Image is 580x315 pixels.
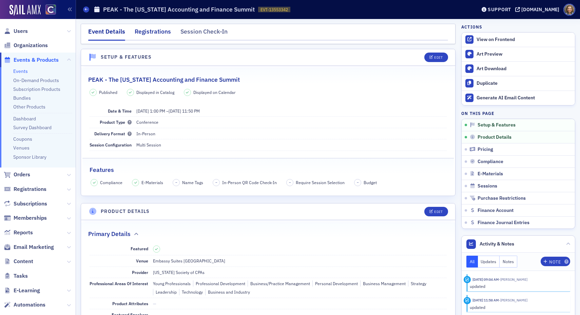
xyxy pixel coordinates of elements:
span: – [289,180,291,185]
div: updated [470,283,566,289]
button: Updates [478,256,500,268]
span: [DATE] [136,108,149,114]
span: Orders [14,171,30,178]
div: Update [464,297,471,304]
span: Tasks [14,272,28,280]
span: – [357,180,359,185]
span: EVT-13553342 [260,7,288,13]
button: [DOMAIN_NAME] [515,7,562,12]
span: Compliance [100,179,122,185]
div: Art Download [477,66,572,72]
a: Memberships [4,214,47,222]
div: Art Preview [477,51,572,57]
a: Survey Dashboard [13,124,52,131]
a: Sponsor Library [13,154,46,160]
span: Compliance [478,159,503,165]
span: Date & Time [108,108,132,114]
span: Published [99,89,117,95]
span: – [175,180,177,185]
a: On-Demand Products [13,77,59,83]
span: Require Session Selection [296,179,345,185]
span: Featured [131,246,148,251]
span: Conference [136,119,158,125]
div: Professional Development [193,280,245,287]
span: [DATE] [169,108,181,114]
h2: Features [90,165,114,174]
a: Orders [4,171,30,178]
a: Email Marketing [4,243,54,251]
a: Other Products [13,104,45,110]
a: Art Download [462,61,575,76]
button: Notes [500,256,517,268]
a: Users [4,27,28,35]
span: E-Learning [14,287,40,294]
div: Leadership [153,289,177,295]
span: Content [14,258,33,265]
span: Finance Journal Entries [478,220,529,226]
div: Edit [434,56,443,59]
div: Business Management [360,280,406,287]
div: Personal Development [312,280,358,287]
h4: Product Details [101,208,150,215]
span: Embassy Suites [GEOGRAPHIC_DATA] [153,258,225,263]
a: Dashboard [13,116,36,122]
span: Product Type [100,119,132,125]
div: [DOMAIN_NAME] [521,6,559,13]
span: Lauren Standiford [499,298,527,302]
span: Registrations [14,185,46,193]
a: Events & Products [4,56,59,64]
button: Edit [424,207,448,216]
div: View on Frontend [477,37,572,43]
a: View Homepage [41,4,56,16]
div: Duplicate [477,80,572,86]
span: Subscriptions [14,200,47,208]
div: updated [470,304,566,310]
div: Young Professionals [153,280,191,287]
span: Product Details [478,134,511,140]
span: Reports [14,229,33,236]
span: Sessions [478,183,497,189]
a: Registrations [4,185,46,193]
span: Events & Products [14,56,59,64]
a: Coupons [13,136,32,142]
span: Activity & Notes [480,240,514,248]
time: 11:50 PM [182,108,200,114]
a: E-Learning [4,287,40,294]
time: 10/9/2025 11:58 AM [472,298,499,302]
a: Content [4,258,33,265]
a: Subscriptions [4,200,47,208]
div: Strategy [408,280,426,287]
div: Business and Industry [205,289,250,295]
div: Event Details [88,27,125,41]
button: All [466,256,478,268]
span: Finance Account [478,208,514,214]
span: Delivery Format [94,131,132,136]
h2: PEAK - The [US_STATE] Accounting and Finance Summit [88,75,240,84]
span: Pricing [478,146,493,153]
h4: Actions [461,24,482,30]
span: Setup & Features [478,122,516,128]
dd: – [136,105,447,116]
span: Memberships [14,214,47,222]
a: Reports [4,229,33,236]
span: In-Person [136,131,155,136]
a: Subscription Products [13,86,60,92]
div: Edit [434,210,443,214]
img: SailAMX [9,5,41,16]
span: Displayed in Catalog [136,89,174,95]
div: Support [488,6,511,13]
a: Automations [4,301,45,309]
div: Update [464,276,471,283]
span: E-Materials [478,171,503,177]
a: Organizations [4,42,48,49]
span: E-Materials [141,179,163,185]
span: Users [14,27,28,35]
span: Tiffany Carson [499,277,527,282]
span: Email Marketing [14,243,54,251]
span: Automations [14,301,45,309]
span: Name Tags [182,179,203,185]
a: Venues [13,145,30,151]
img: SailAMX [45,4,56,15]
span: Purchase Restrictions [478,195,526,201]
h2: Primary Details [88,230,131,238]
